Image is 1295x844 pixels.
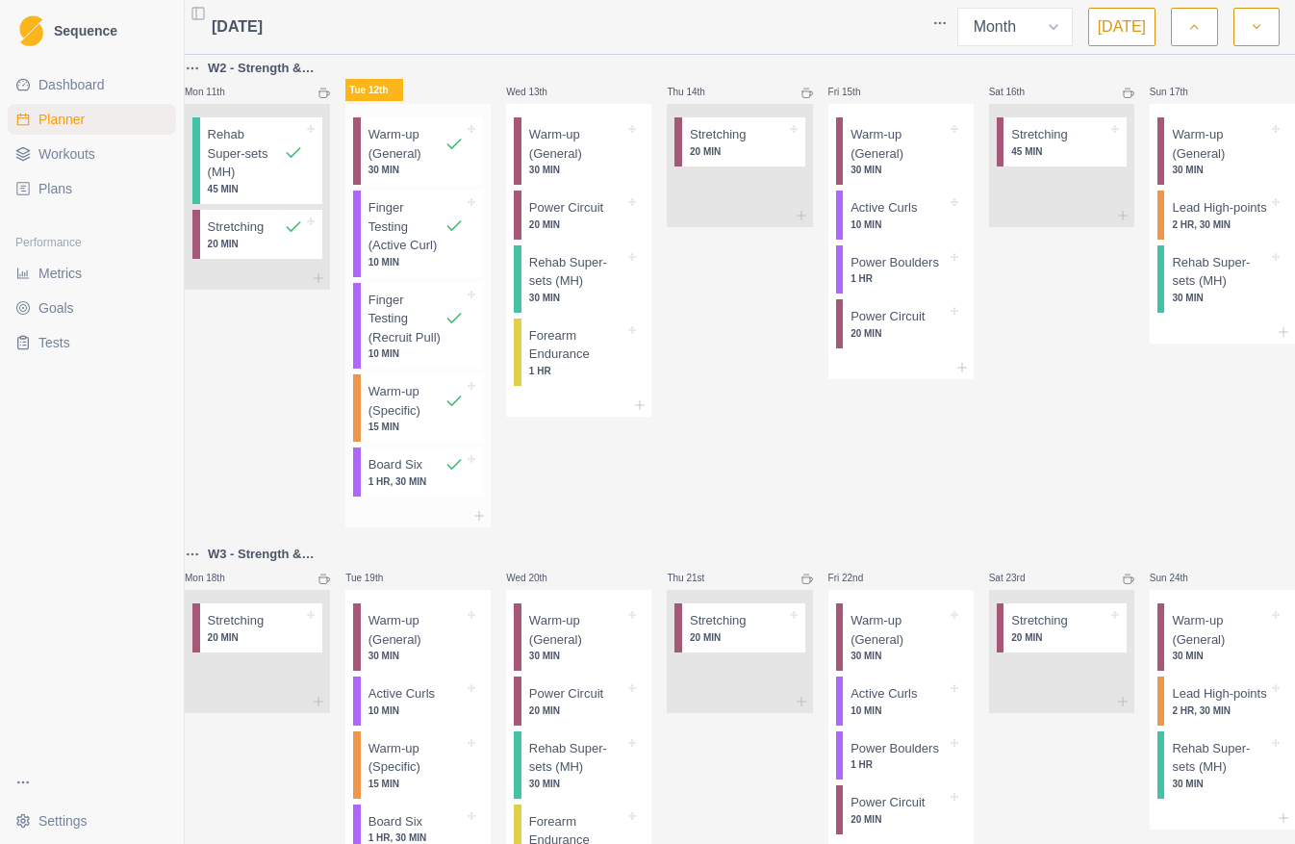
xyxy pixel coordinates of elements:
[836,731,966,780] div: Power Boulders1 HR
[8,227,176,258] div: Performance
[353,603,483,671] div: Warm-up (General)30 MIN
[1172,649,1268,663] p: 30 MIN
[851,611,947,649] p: Warm-up (General)
[836,677,966,726] div: Active Curls10 MIN
[836,191,966,240] div: Active Curls10 MIN
[1157,191,1287,240] div: Lead High-points2 HR, 30 MIN
[353,117,483,185] div: Warm-up (General)30 MIN
[368,649,465,663] p: 30 MIN
[1011,611,1068,630] p: Stretching
[836,299,966,348] div: Power Circuit20 MIN
[674,117,804,166] div: Stretching20 MIN
[1172,291,1268,305] p: 30 MIN
[368,777,465,791] p: 15 MIN
[1150,85,1207,99] p: Sun 17th
[836,117,966,185] div: Warm-up (General)30 MIN
[836,603,966,671] div: Warm-up (General)30 MIN
[353,731,483,799] div: Warm-up (Specific)15 MIN
[529,198,603,217] p: Power Circuit
[828,85,886,99] p: Fri 15th
[851,703,947,718] p: 10 MIN
[8,327,176,358] a: Tests
[690,144,786,159] p: 20 MIN
[8,173,176,204] a: Plans
[1172,253,1268,291] p: Rehab Super-sets (MH)
[514,603,644,671] div: Warm-up (General)30 MIN
[836,245,966,294] div: Power Boulders1 HR
[38,144,95,164] span: Workouts
[506,85,564,99] p: Wed 13th
[353,191,483,277] div: Finger Testing (Active Curl)10 MIN
[529,364,625,378] p: 1 HR
[1172,163,1268,177] p: 30 MIN
[1172,739,1268,777] p: Rehab Super-sets (MH)
[506,571,564,585] p: Wed 20th
[368,739,465,777] p: Warm-up (Specific)
[851,739,939,758] p: Power Boulders
[8,258,176,289] a: Metrics
[368,611,465,649] p: Warm-up (General)
[38,264,82,283] span: Metrics
[212,15,263,38] span: [DATE]
[529,291,625,305] p: 30 MIN
[1157,731,1287,799] div: Rehab Super-sets (MH)30 MIN
[514,117,644,185] div: Warm-up (General)30 MIN
[185,85,242,99] p: Mon 11th
[368,684,435,703] p: Active Curls
[208,182,304,196] p: 45 MIN
[1011,144,1107,159] p: 45 MIN
[54,24,117,38] span: Sequence
[851,253,939,272] p: Power Boulders
[529,163,625,177] p: 30 MIN
[368,455,422,474] p: Board Six
[8,104,176,135] a: Planner
[1172,198,1266,217] p: Lead High-points
[690,630,786,645] p: 20 MIN
[192,603,322,652] div: Stretching20 MIN
[8,293,176,323] a: Goals
[208,545,330,564] p: W3 - Strength & Power
[667,85,724,99] p: Thu 14th
[8,139,176,169] a: Workouts
[208,125,285,182] p: Rehab Super-sets (MH)
[997,603,1127,652] div: Stretching20 MIN
[529,125,625,163] p: Warm-up (General)
[1172,777,1268,791] p: 30 MIN
[851,307,925,326] p: Power Circuit
[851,793,925,812] p: Power Circuit
[690,125,747,144] p: Stretching
[529,739,625,777] p: Rehab Super-sets (MH)
[1011,125,1068,144] p: Stretching
[19,15,43,47] img: Logo
[851,757,947,772] p: 1 HR
[851,198,917,217] p: Active Curls
[1157,245,1287,313] div: Rehab Super-sets (MH)30 MIN
[514,245,644,313] div: Rehab Super-sets (MH)30 MIN
[1172,703,1268,718] p: 2 HR, 30 MIN
[828,571,886,585] p: Fri 22nd
[851,684,917,703] p: Active Curls
[1157,603,1287,671] div: Warm-up (General)30 MIN
[185,571,242,585] p: Mon 18th
[208,217,265,237] p: Stretching
[851,125,947,163] p: Warm-up (General)
[368,420,465,434] p: 15 MIN
[1172,684,1266,703] p: Lead High-points
[851,271,947,286] p: 1 HR
[192,210,322,259] div: Stretching20 MIN
[529,777,625,791] p: 30 MIN
[514,319,644,386] div: Forearm Endurance1 HR
[1011,630,1107,645] p: 20 MIN
[1088,8,1155,46] button: [DATE]
[368,474,465,489] p: 1 HR, 30 MIN
[529,703,625,718] p: 20 MIN
[529,611,625,649] p: Warm-up (General)
[345,79,403,101] p: Tue 12th
[368,163,465,177] p: 30 MIN
[345,571,403,585] p: Tue 19th
[514,677,644,726] div: Power Circuit20 MIN
[514,191,644,240] div: Power Circuit20 MIN
[667,571,724,585] p: Thu 21st
[690,611,747,630] p: Stretching
[8,8,176,54] a: LogoSequence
